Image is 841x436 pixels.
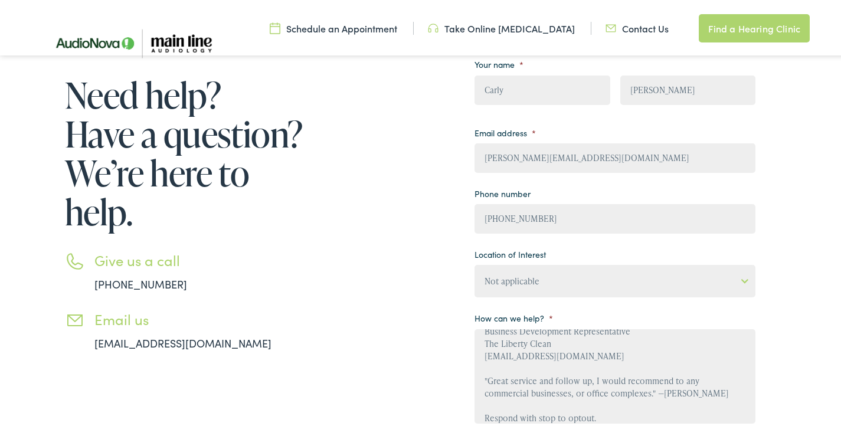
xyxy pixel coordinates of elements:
input: example@email.com [475,141,755,171]
a: [PHONE_NUMBER] [94,274,187,289]
img: utility icon [270,19,280,32]
input: First name [475,73,610,103]
label: Phone number [475,186,531,196]
a: Schedule an Appointment [270,19,397,32]
img: utility icon [606,19,616,32]
a: Contact Us [606,19,669,32]
label: Location of Interest [475,247,546,257]
a: [EMAIL_ADDRESS][DOMAIN_NAME] [94,333,271,348]
a: Take Online [MEDICAL_DATA] [428,19,575,32]
a: Find a Hearing Clinic [699,12,810,40]
h3: Email us [94,309,307,326]
label: Email address [475,125,536,136]
h1: Need help? Have a question? We’re here to help. [65,73,307,229]
img: utility icon [428,19,439,32]
label: Your name [475,57,523,67]
label: How can we help? [475,310,553,321]
h3: Give us a call [94,250,307,267]
input: (XXX) XXX - XXXX [475,202,755,231]
input: Last name [620,73,755,103]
